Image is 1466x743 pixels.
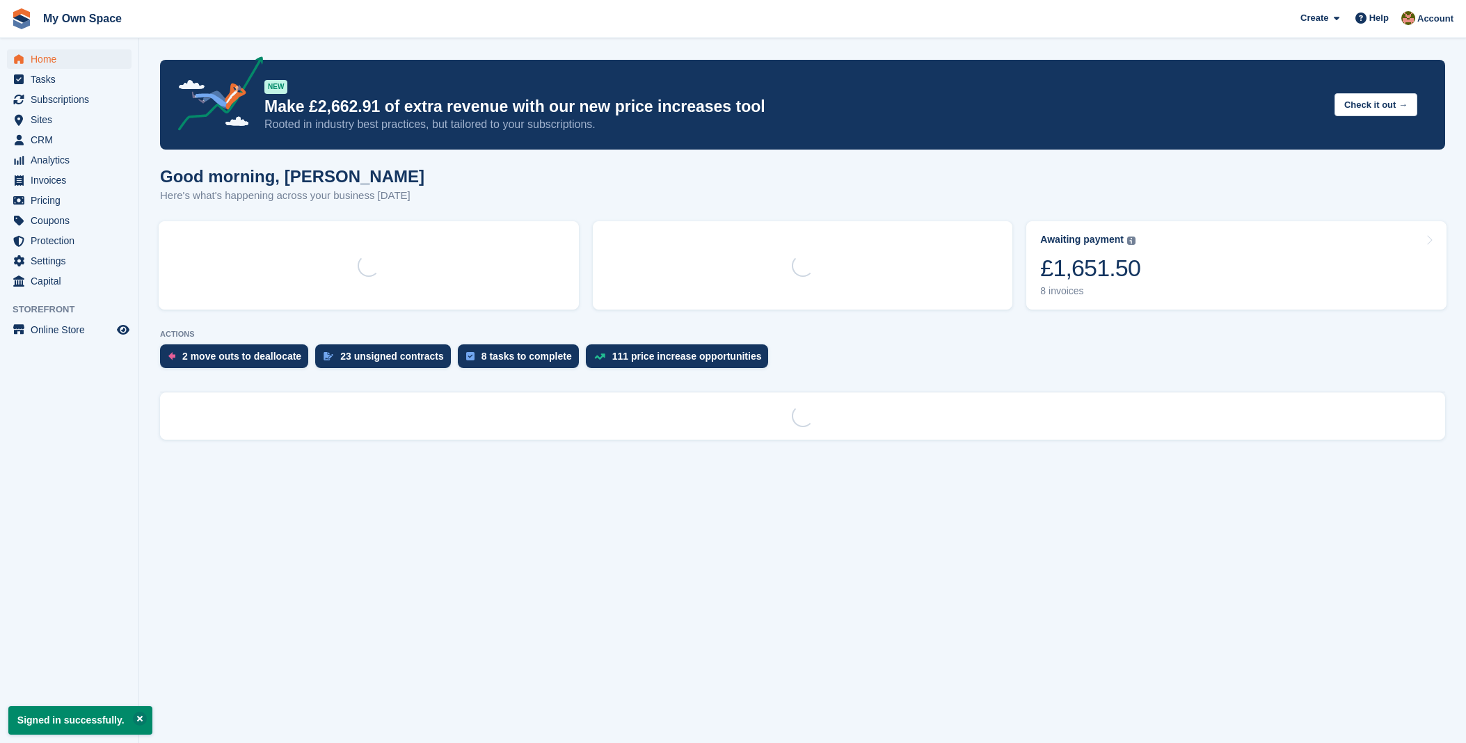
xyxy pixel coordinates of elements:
a: menu [7,150,132,170]
span: Protection [31,231,114,250]
div: 8 tasks to complete [481,351,572,362]
div: 23 unsigned contracts [340,351,444,362]
span: Home [31,49,114,69]
img: Keely Collin [1401,11,1415,25]
a: Preview store [115,321,132,338]
div: Awaiting payment [1040,234,1124,246]
p: Rooted in industry best practices, but tailored to your subscriptions. [264,117,1323,132]
p: Make £2,662.91 of extra revenue with our new price increases tool [264,97,1323,117]
img: price-adjustments-announcement-icon-8257ccfd72463d97f412b2fc003d46551f7dbcb40ab6d574587a9cd5c0d94... [166,56,264,136]
a: 23 unsigned contracts [315,344,458,375]
a: 8 tasks to complete [458,344,586,375]
div: £1,651.50 [1040,254,1140,282]
a: menu [7,211,132,230]
a: 111 price increase opportunities [586,344,776,375]
div: NEW [264,80,287,94]
a: menu [7,231,132,250]
div: 8 invoices [1040,285,1140,297]
span: Storefront [13,303,138,317]
span: CRM [31,130,114,150]
h1: Good morning, [PERSON_NAME] [160,167,424,186]
p: Here's what's happening across your business [DATE] [160,188,424,204]
span: Tasks [31,70,114,89]
a: 2 move outs to deallocate [160,344,315,375]
img: stora-icon-8386f47178a22dfd0bd8f6a31ec36ba5ce8667c1dd55bd0f319d3a0aa187defe.svg [11,8,32,29]
span: Subscriptions [31,90,114,109]
span: Pricing [31,191,114,210]
button: Check it out → [1334,93,1417,116]
a: menu [7,70,132,89]
img: price_increase_opportunities-93ffe204e8149a01c8c9dc8f82e8f89637d9d84a8eef4429ea346261dce0b2c0.svg [594,353,605,360]
img: move_outs_to_deallocate_icon-f764333ba52eb49d3ac5e1228854f67142a1ed5810a6f6cc68b1a99e826820c5.svg [168,352,175,360]
span: Invoices [31,170,114,190]
span: Account [1417,12,1453,26]
span: Online Store [31,320,114,339]
span: Sites [31,110,114,129]
a: menu [7,191,132,210]
span: Create [1300,11,1328,25]
a: menu [7,271,132,291]
img: icon-info-grey-7440780725fd019a000dd9b08b2336e03edf1995a4989e88bcd33f0948082b44.svg [1127,237,1136,245]
a: menu [7,320,132,339]
p: Signed in successfully. [8,706,152,735]
a: menu [7,90,132,109]
div: 2 move outs to deallocate [182,351,301,362]
a: menu [7,170,132,190]
a: menu [7,110,132,129]
a: menu [7,49,132,69]
a: My Own Space [38,7,127,30]
span: Help [1369,11,1389,25]
span: Settings [31,251,114,271]
a: Awaiting payment £1,651.50 8 invoices [1026,221,1447,310]
a: menu [7,130,132,150]
p: ACTIONS [160,330,1445,339]
a: menu [7,251,132,271]
span: Coupons [31,211,114,230]
img: contract_signature_icon-13c848040528278c33f63329250d36e43548de30e8caae1d1a13099fd9432cc5.svg [324,352,333,360]
span: Analytics [31,150,114,170]
span: Capital [31,271,114,291]
div: 111 price increase opportunities [612,351,762,362]
img: task-75834270c22a3079a89374b754ae025e5fb1db73e45f91037f5363f120a921f8.svg [466,352,475,360]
